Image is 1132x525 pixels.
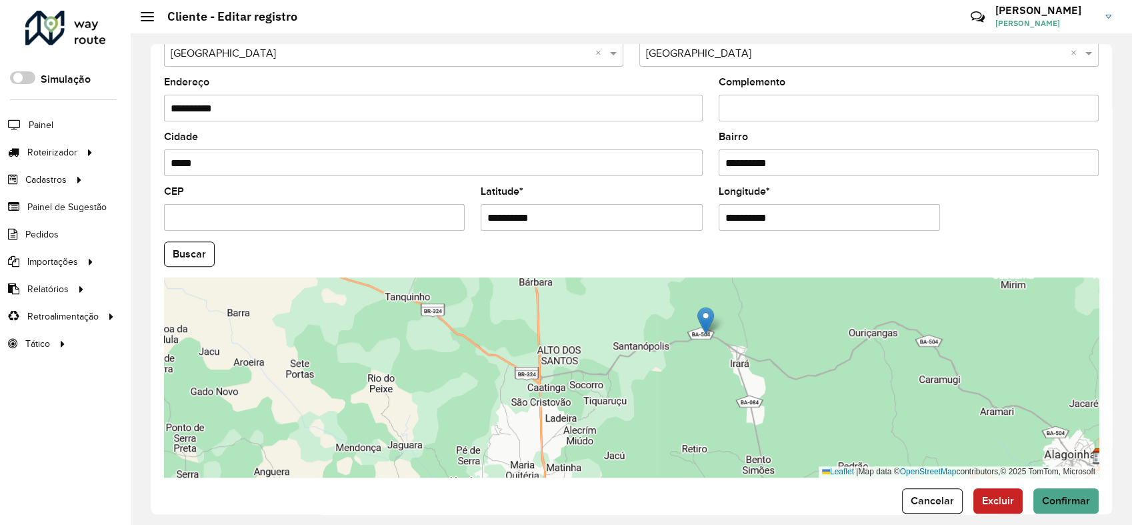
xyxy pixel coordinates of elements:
label: Endereço [164,74,209,90]
label: Cidade [164,129,198,145]
span: Importações [27,255,78,269]
label: CEP [164,183,184,199]
label: Latitude [481,183,523,199]
span: Painel [29,118,53,132]
span: Relatórios [27,282,69,296]
img: Revalle Alagoinhas [1092,448,1109,465]
button: Excluir [973,488,1023,514]
div: Map data © contributors,© 2025 TomTom, Microsoft [819,466,1099,478]
label: Bairro [719,129,748,145]
a: Contato Rápido [963,3,992,31]
a: Leaflet [822,467,854,476]
span: Clear all [1071,45,1082,61]
span: Tático [25,337,50,351]
h3: [PERSON_NAME] [995,4,1095,17]
span: Cadastros [25,173,67,187]
button: Cancelar [902,488,963,514]
h2: Cliente - Editar registro [154,9,297,24]
img: Marker [697,307,714,334]
span: Painel de Sugestão [27,200,107,214]
span: [PERSON_NAME] [995,17,1095,29]
span: Retroalimentação [27,310,99,324]
label: Complemento [719,74,785,90]
label: Simulação [41,71,91,87]
span: Pedidos [25,227,59,241]
a: OpenStreetMap [900,467,957,476]
span: Confirmar [1042,495,1090,506]
span: Cancelar [911,495,954,506]
button: Confirmar [1033,488,1099,514]
span: Clear all [595,45,607,61]
label: Longitude [719,183,770,199]
span: Roteirizador [27,145,77,159]
span: | [856,467,858,476]
span: Excluir [982,495,1014,506]
button: Buscar [164,241,215,267]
